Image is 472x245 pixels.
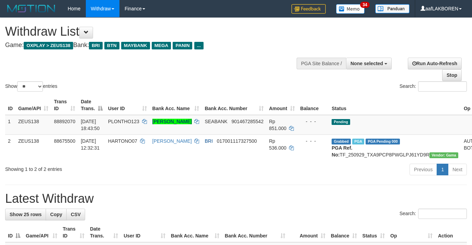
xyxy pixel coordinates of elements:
[297,58,346,69] div: PGA Site Balance /
[410,164,437,175] a: Previous
[5,81,57,92] label: Show entries
[408,58,462,69] a: Run Auto-Refresh
[400,81,467,92] label: Search:
[121,42,150,49] span: MAYBANK
[298,95,329,115] th: Balance
[360,2,369,8] span: 34
[288,223,328,242] th: Amount: activate to sort column ascending
[5,163,192,173] div: Showing 1 to 2 of 2 entries
[205,119,227,124] span: SEABANK
[89,42,102,49] span: BRI
[435,223,467,242] th: Action
[152,119,192,124] a: [PERSON_NAME]
[5,209,46,220] a: Show 25 rows
[332,139,351,144] span: Grabbed
[202,95,266,115] th: Bank Acc. Number: activate to sort column ascending
[5,223,23,242] th: ID: activate to sort column descending
[15,135,51,161] td: ZEUS138
[5,3,57,14] img: MOTION_logo.png
[54,119,75,124] span: 88892070
[54,138,75,144] span: 88675500
[329,135,461,161] td: TF_250929_TXA9PCP8PWGLPJ61YD9R
[108,119,139,124] span: PLONTHO123
[231,119,263,124] span: Copy 901467285542 to clipboard
[105,95,150,115] th: User ID: activate to sort column ascending
[388,223,435,242] th: Op: activate to sort column ascending
[24,42,73,49] span: OXPLAY > ZEUS138
[108,138,137,144] span: HARTONO07
[332,145,352,157] b: PGA Ref. No:
[269,119,287,131] span: Rp 851.000
[51,95,78,115] th: Trans ID: activate to sort column ascending
[66,209,85,220] a: CSV
[194,42,204,49] span: ...
[418,209,467,219] input: Search:
[60,223,87,242] th: Trans ID: activate to sort column ascending
[87,223,121,242] th: Date Trans.: activate to sort column ascending
[346,58,392,69] button: None selected
[17,81,43,92] select: Showentries
[121,223,168,242] th: User ID: activate to sort column ascending
[329,95,461,115] th: Status
[81,119,100,131] span: [DATE] 18:43:50
[104,42,119,49] span: BTN
[150,95,202,115] th: Bank Acc. Name: activate to sort column ascending
[266,95,298,115] th: Amount: activate to sort column ascending
[350,61,383,66] span: None selected
[418,81,467,92] input: Search:
[366,139,400,144] span: PGA Pending
[5,95,15,115] th: ID
[5,25,308,38] h1: Withdraw List
[291,4,326,14] img: Feedback.jpg
[46,209,67,220] a: Copy
[448,164,467,175] a: Next
[173,42,192,49] span: PANIN
[50,212,62,217] span: Copy
[168,223,222,242] th: Bank Acc. Name: activate to sort column ascending
[15,95,51,115] th: Game/API: activate to sort column ascending
[332,119,350,125] span: Pending
[375,4,410,13] img: panduan.png
[15,115,51,135] td: ZEUS138
[10,212,42,217] span: Show 25 rows
[328,223,360,242] th: Balance: activate to sort column ascending
[152,138,192,144] a: [PERSON_NAME]
[269,138,287,151] span: Rp 536.000
[5,192,467,206] h1: Latest Withdraw
[217,138,257,144] span: Copy 017001117327500 to clipboard
[5,135,15,161] td: 2
[205,138,212,144] span: BRI
[152,42,171,49] span: MEGA
[437,164,448,175] a: 1
[300,118,326,125] div: - - -
[5,115,15,135] td: 1
[81,138,100,151] span: [DATE] 12:32:31
[300,138,326,144] div: - - -
[400,209,467,219] label: Search:
[71,212,81,217] span: CSV
[429,152,458,158] span: Vendor URL: https://trx31.1velocity.biz
[5,42,308,49] h4: Game: Bank:
[352,139,364,144] span: Marked by aaftrukkakada
[442,69,462,81] a: Stop
[222,223,288,242] th: Bank Acc. Number: activate to sort column ascending
[360,223,388,242] th: Status: activate to sort column ascending
[336,4,365,14] img: Button%20Memo.svg
[23,223,60,242] th: Game/API: activate to sort column ascending
[78,95,105,115] th: Date Trans.: activate to sort column descending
